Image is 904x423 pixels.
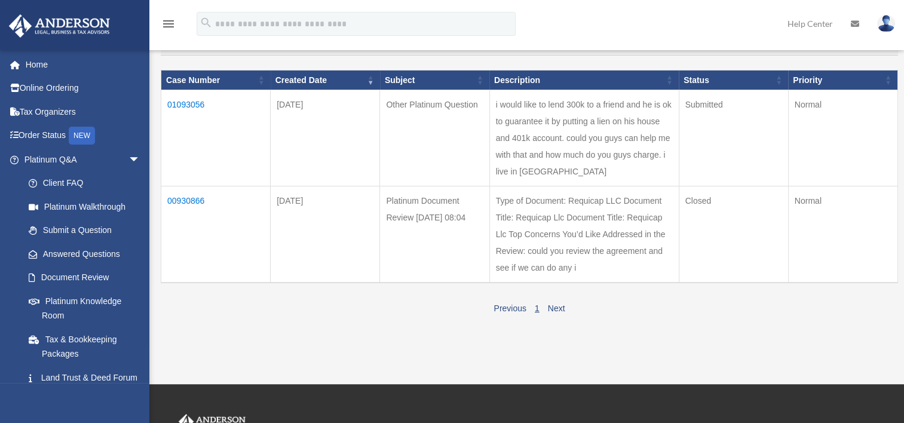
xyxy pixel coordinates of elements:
[17,366,152,390] a: Land Trust & Deed Forum
[489,90,679,186] td: i would like to lend 300k to a friend and he is ok to guarantee it by putting a lien on his house...
[17,327,152,366] a: Tax & Bookkeeping Packages
[17,195,152,219] a: Platinum Walkthrough
[69,127,95,145] div: NEW
[200,16,213,29] i: search
[8,100,158,124] a: Tax Organizers
[877,15,895,32] img: User Pic
[161,90,271,186] td: 01093056
[679,70,788,90] th: Status: activate to sort column ascending
[17,266,152,290] a: Document Review
[271,186,380,283] td: [DATE]
[17,219,152,243] a: Submit a Question
[489,70,679,90] th: Description: activate to sort column ascending
[494,304,526,313] a: Previous
[161,21,176,31] a: menu
[8,76,158,100] a: Online Ordering
[8,148,152,171] a: Platinum Q&Aarrow_drop_down
[380,90,489,186] td: Other Platinum Question
[548,304,565,313] a: Next
[271,90,380,186] td: [DATE]
[17,171,152,195] a: Client FAQ
[788,186,897,283] td: Normal
[8,124,158,148] a: Order StatusNEW
[17,242,146,266] a: Answered Questions
[8,53,158,76] a: Home
[489,186,679,283] td: Type of Document: Requicap LLC Document Title: Requicap Llc Document Title: Requicap Llc Top Conc...
[380,70,489,90] th: Subject: activate to sort column ascending
[380,186,489,283] td: Platinum Document Review [DATE] 08:04
[161,70,271,90] th: Case Number: activate to sort column ascending
[679,186,788,283] td: Closed
[5,14,114,38] img: Anderson Advisors Platinum Portal
[535,304,540,313] a: 1
[17,289,152,327] a: Platinum Knowledge Room
[271,70,380,90] th: Created Date: activate to sort column ascending
[788,90,897,186] td: Normal
[161,17,176,31] i: menu
[128,148,152,172] span: arrow_drop_down
[679,90,788,186] td: Submitted
[161,186,271,283] td: 00930866
[788,70,897,90] th: Priority: activate to sort column ascending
